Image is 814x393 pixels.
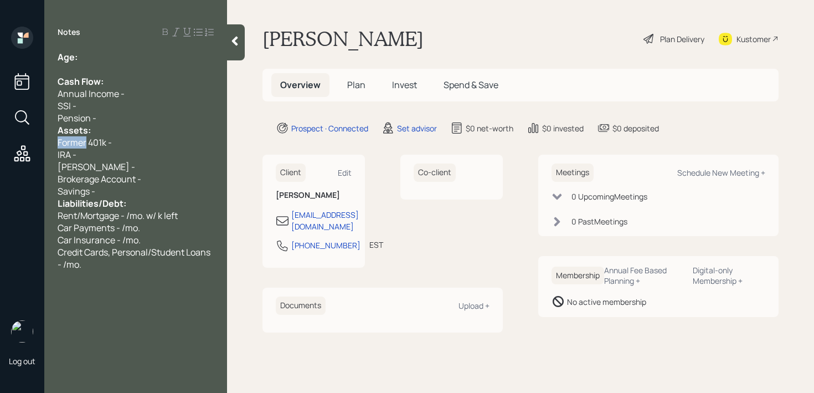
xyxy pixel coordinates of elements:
div: Upload + [458,300,490,311]
span: Former 401k - [58,136,112,149]
div: $0 deposited [612,123,659,134]
h6: [PERSON_NAME] [276,191,352,200]
h6: Membership [552,267,604,285]
div: [PHONE_NUMBER] [291,239,360,251]
h6: Co-client [414,164,456,182]
div: Kustomer [736,33,771,45]
span: Annual Income - [58,88,125,100]
span: Pension - [58,112,96,124]
div: Schedule New Meeting + [677,167,765,178]
div: $0 invested [542,123,584,134]
span: Rent/Mortgage - /mo. w/ k left [58,210,178,222]
span: IRA - [58,149,76,161]
div: EST [369,239,383,251]
label: Notes [58,27,80,38]
div: Digital-only Membership + [693,265,765,286]
span: Invest [392,79,417,91]
span: Plan [347,79,365,91]
div: Prospect · Connected [291,123,368,134]
span: [PERSON_NAME] - [58,161,135,173]
h6: Documents [276,297,326,315]
span: Cash Flow: [58,75,104,88]
span: Credit Cards, Personal/Student Loans - /mo. [58,246,212,270]
div: Set advisor [397,123,437,134]
span: Car Payments - /mo. [58,222,140,234]
span: Spend & Save [444,79,498,91]
div: No active membership [567,296,646,308]
span: Assets: [58,124,91,136]
span: Liabilities/Debt: [58,197,126,210]
h1: [PERSON_NAME] [262,27,424,51]
div: [EMAIL_ADDRESS][DOMAIN_NAME] [291,209,359,232]
div: 0 Past Meeting s [571,216,627,227]
div: Edit [338,167,352,178]
h6: Client [276,164,306,182]
div: Log out [9,356,35,366]
span: Savings - [58,185,95,197]
div: $0 net-worth [466,123,513,134]
span: Brokerage Account - [58,173,141,185]
div: 0 Upcoming Meeting s [571,191,647,202]
h6: Meetings [552,164,594,182]
div: Plan Delivery [660,33,704,45]
span: Car Insurance - /mo. [58,234,141,246]
span: Overview [280,79,321,91]
span: SSI - [58,100,76,112]
span: Age: [58,51,78,63]
div: Annual Fee Based Planning + [604,265,684,286]
img: retirable_logo.png [11,320,33,343]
